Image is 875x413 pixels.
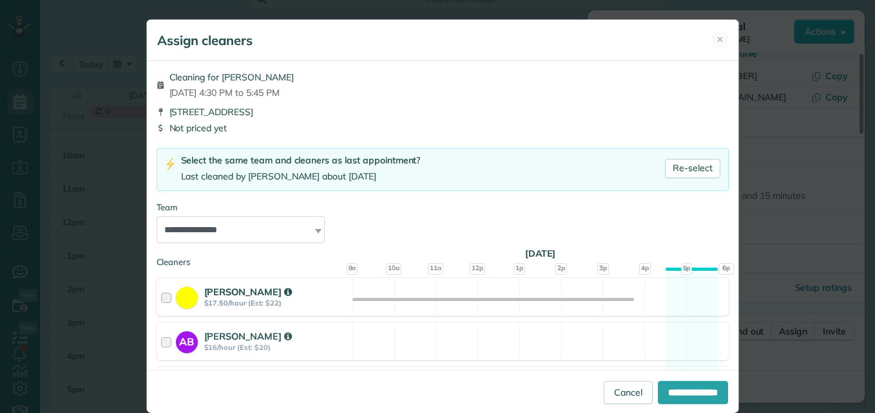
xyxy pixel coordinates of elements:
div: Last cleaned by [PERSON_NAME] about [DATE] [181,170,421,183]
strong: [PERSON_NAME] [204,286,292,298]
span: Cleaning for [PERSON_NAME] [169,71,294,84]
div: Team [157,201,729,214]
strong: $17.50/hour (Est: $22) [204,298,349,307]
div: Select the same team and cleaners as last appointment? [181,154,421,167]
h5: Assign cleaners [157,32,253,50]
span: [DATE] 4:30 PM to 5:45 PM [169,86,294,99]
img: lightning-bolt-icon-94e5364df696ac2de96d3a42b8a9ff6ba979493684c50e6bbbcda72601fa0d29.png [165,158,176,171]
strong: AB [176,331,198,349]
span: ✕ [716,33,724,46]
div: Cleaners [157,256,729,260]
strong: $16/hour (Est: $20) [204,343,349,352]
a: Re-select [665,159,720,178]
div: Not priced yet [157,122,729,134]
div: [STREET_ADDRESS] [157,106,729,118]
strong: [PERSON_NAME] [204,330,292,342]
a: Cancel [604,381,653,404]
